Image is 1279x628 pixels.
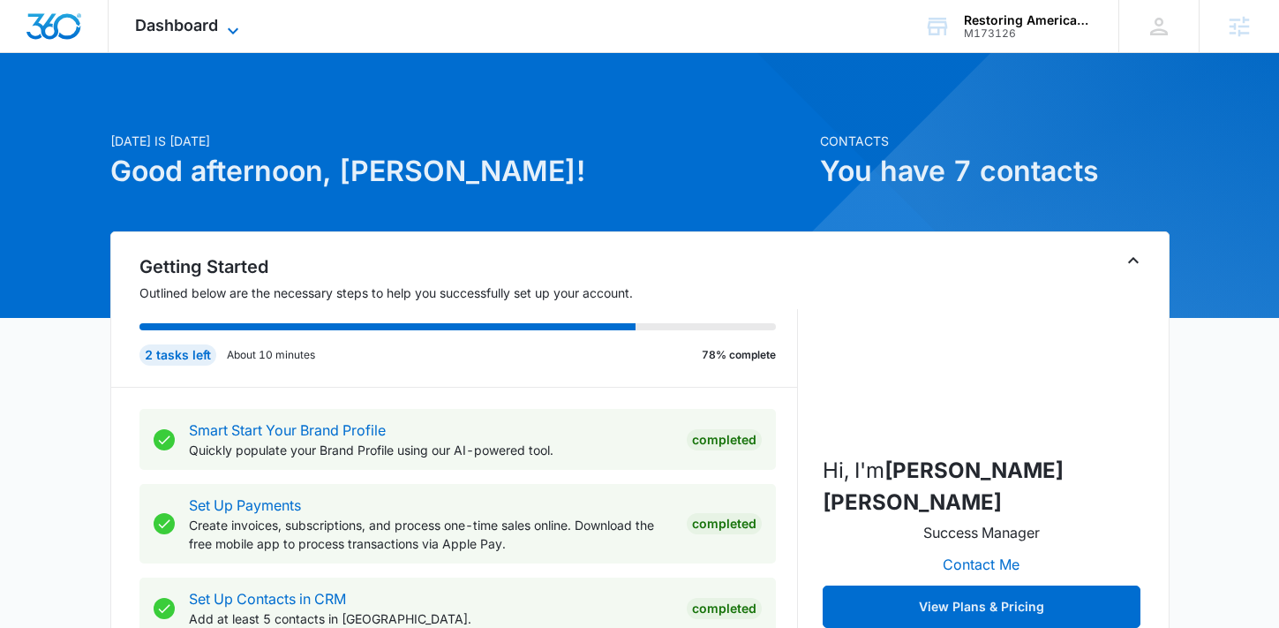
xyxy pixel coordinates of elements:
[687,598,762,619] div: Completed
[687,513,762,534] div: Completed
[820,132,1170,150] p: Contacts
[139,344,216,366] div: 2 tasks left
[687,429,762,450] div: Completed
[189,609,673,628] p: Add at least 5 contacts in [GEOGRAPHIC_DATA].
[702,347,776,363] p: 78% complete
[139,284,798,302] p: Outlined below are the necessary steps to help you successfully set up your account.
[925,543,1037,586] button: Contact Me
[823,586,1140,628] button: View Plans & Pricing
[820,150,1170,193] h1: You have 7 contacts
[823,458,1064,515] strong: [PERSON_NAME] [PERSON_NAME]
[135,16,218,34] span: Dashboard
[964,27,1093,40] div: account id
[1123,250,1144,271] button: Toggle Collapse
[189,590,346,608] a: Set Up Contacts in CRM
[110,150,809,193] h1: Good afternoon, [PERSON_NAME]!
[189,421,386,439] a: Smart Start Your Brand Profile
[139,253,798,280] h2: Getting Started
[189,496,301,514] a: Set Up Payments
[823,455,1140,518] p: Hi, I'm
[964,13,1093,27] div: account name
[189,441,673,459] p: Quickly populate your Brand Profile using our AI-powered tool.
[923,522,1040,543] p: Success Manager
[189,516,673,553] p: Create invoices, subscriptions, and process one-time sales online. Download the free mobile app t...
[227,347,315,363] p: About 10 minutes
[893,264,1070,441] img: Slater Drost
[110,132,809,150] p: [DATE] is [DATE]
